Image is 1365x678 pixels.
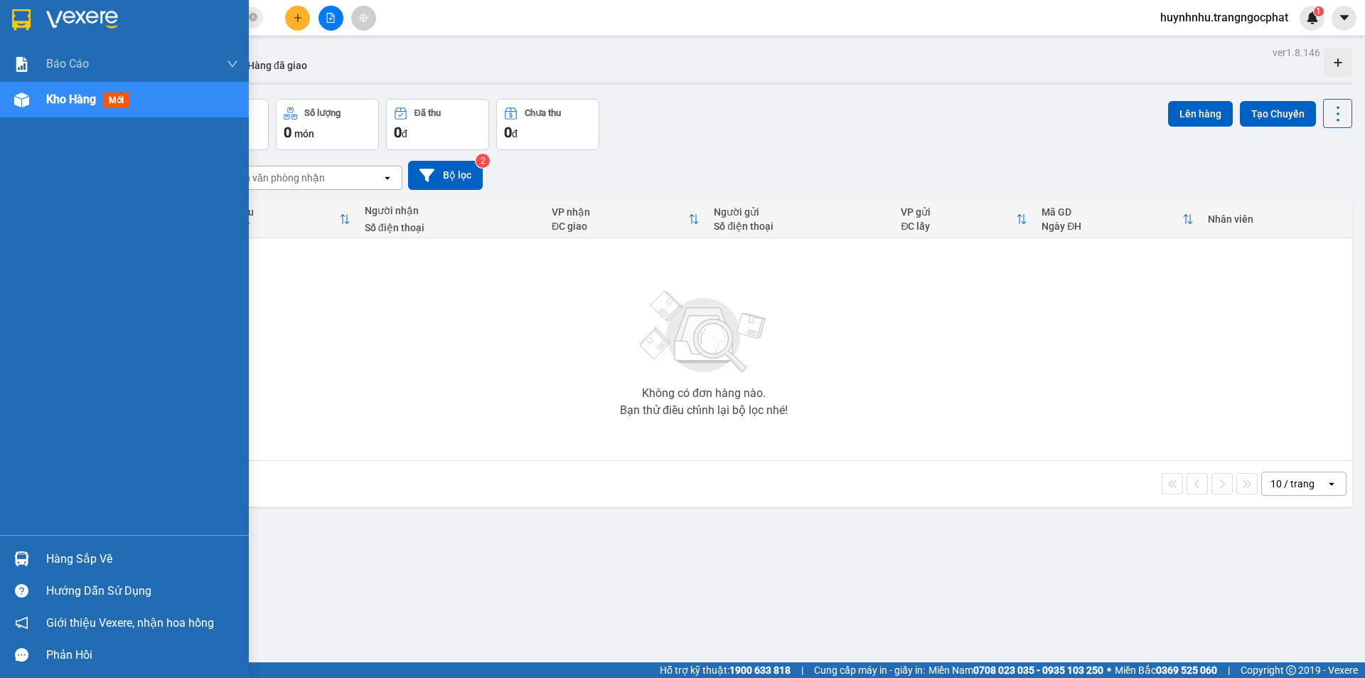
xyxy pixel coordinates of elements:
button: Tạo Chuyến [1240,101,1316,127]
span: món [294,128,314,139]
button: file-add [318,6,343,31]
div: 10 / trang [1270,477,1315,491]
div: Chọn văn phòng nhận [227,171,325,185]
span: down [227,58,238,70]
span: 0 [504,124,512,141]
button: Đã thu0đ [386,99,489,150]
strong: 0708 023 035 - 0935 103 250 [973,664,1103,676]
th: Toggle SortBy [545,201,707,238]
div: Đã thu [224,206,339,218]
span: đ [402,128,407,139]
img: warehouse-icon [14,92,29,107]
div: Số điện thoại [714,221,887,232]
strong: 0369 525 060 [1156,664,1217,676]
span: | [1228,662,1230,678]
span: copyright [1286,665,1296,675]
span: Báo cáo [46,55,89,73]
div: VP nhận [552,206,688,218]
div: Số điện thoại [365,222,537,233]
span: ⚪️ [1107,667,1111,673]
img: solution-icon [14,57,29,72]
div: Mã GD [1042,206,1182,218]
sup: 2 [476,154,490,168]
span: close-circle [249,11,257,25]
div: Chưa thu [525,108,561,118]
strong: 1900 633 818 [729,664,791,676]
span: aim [358,13,368,23]
div: Nhân viên [1208,213,1345,225]
th: Toggle SortBy [894,201,1034,238]
div: ĐC lấy [901,221,1016,232]
span: Miền Bắc [1115,662,1217,678]
button: Lên hàng [1168,101,1233,127]
div: ver 1.8.146 [1273,45,1320,60]
span: 0 [284,124,291,141]
span: message [15,648,28,662]
sup: 1 [1314,6,1324,16]
span: huynhnhu.trangngocphat [1149,9,1300,26]
th: Toggle SortBy [217,201,358,238]
button: caret-down [1332,6,1356,31]
span: file-add [326,13,336,23]
span: question-circle [15,584,28,598]
div: Phản hồi [46,645,238,666]
div: Số lượng [304,108,341,118]
button: Bộ lọc [408,161,483,190]
button: Hàng đã giao [236,48,318,83]
span: caret-down [1338,11,1351,24]
span: Kho hàng [46,92,96,106]
span: mới [103,92,129,108]
div: Hàng sắp về [46,549,238,570]
span: 0 [394,124,402,141]
svg: open [1326,478,1337,489]
button: Chưa thu0đ [496,99,599,150]
span: Hỗ trợ kỹ thuật: [660,662,791,678]
div: Người gửi [714,206,887,218]
span: đ [512,128,518,139]
div: Bạn thử điều chỉnh lại bộ lọc nhé! [620,405,788,416]
span: | [801,662,803,678]
span: plus [293,13,303,23]
div: Tạo kho hàng mới [1324,48,1352,77]
img: icon-new-feature [1306,11,1319,24]
span: close-circle [249,13,257,21]
span: notification [15,616,28,630]
th: Toggle SortBy [1034,201,1201,238]
span: Miền Nam [928,662,1103,678]
span: 1 [1316,6,1321,16]
div: Đã thu [414,108,441,118]
svg: open [382,172,393,184]
img: svg+xml;base64,PHN2ZyBjbGFzcz0ibGlzdC1wbHVnX19zdmciIHhtbG5zPSJodHRwOi8vd3d3LnczLm9yZy8yMDAwL3N2Zy... [633,282,775,382]
div: Người nhận [365,205,537,216]
button: aim [351,6,376,31]
img: logo-vxr [12,9,31,31]
div: Không có đơn hàng nào. [642,388,766,399]
span: Giới thiệu Vexere, nhận hoa hồng [46,614,214,632]
button: plus [285,6,310,31]
button: Số lượng0món [276,99,379,150]
div: Ngày ĐH [1042,221,1182,232]
div: VP gửi [901,206,1016,218]
div: ĐC giao [552,221,688,232]
div: Hướng dẫn sử dụng [46,581,238,602]
span: Cung cấp máy in - giấy in: [814,662,925,678]
div: HTTT [224,221,339,232]
img: warehouse-icon [14,551,29,566]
